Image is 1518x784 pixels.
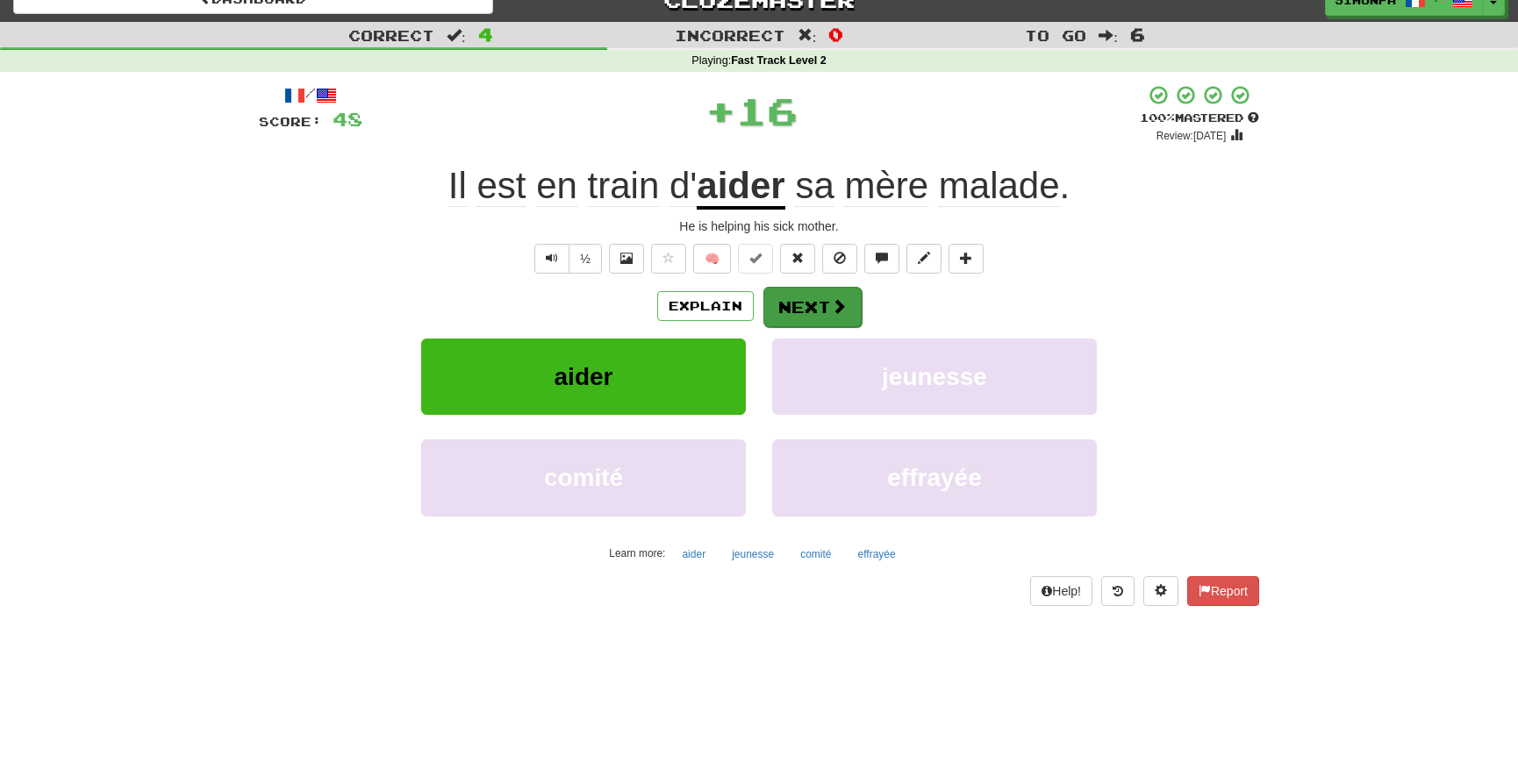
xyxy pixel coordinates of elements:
[448,165,467,207] span: Il
[738,244,773,274] button: Set this sentence to 100% Mastered (alt+m)
[1025,26,1086,44] span: To go
[887,464,981,491] span: effrayée
[672,541,715,567] button: aider
[1101,576,1135,606] button: Round history (alt+y)
[795,165,834,207] span: sa
[864,244,899,274] button: Discuss sentence (alt+u)
[421,439,746,516] button: comité
[697,165,784,210] u: aider
[780,244,815,274] button: Reset to 0% Mastered (alt+r)
[785,165,1070,207] span: .
[447,28,466,43] span: :
[722,541,784,567] button: jeunesse
[1130,24,1145,45] span: 6
[476,165,526,207] span: est
[1156,130,1227,142] small: Review: [DATE]
[531,244,602,274] div: Text-to-speech controls
[588,165,660,207] span: train
[544,464,623,491] span: comité
[763,287,862,327] button: Next
[772,339,1097,415] button: jeunesse
[259,114,322,129] span: Score:
[772,439,1097,516] button: effrayée
[1140,110,1259,126] div: Mastered
[1140,110,1175,125] span: 100 %
[705,84,736,137] span: +
[348,26,434,44] span: Correct
[421,339,746,415] button: aider
[736,89,798,132] span: 16
[534,244,569,274] button: Play sentence audio (ctl+space)
[731,54,827,67] strong: Fast Track Level 2
[1187,576,1259,606] button: Report
[609,547,665,559] small: Learn more:
[693,244,731,274] button: 🧠
[478,24,493,45] span: 4
[609,244,644,274] button: Show image (alt+x)
[675,26,785,44] span: Incorrect
[798,28,817,43] span: :
[569,244,602,274] button: ½
[949,244,984,274] button: Add to collection (alt+a)
[828,24,843,45] span: 0
[939,165,1060,207] span: malade
[651,244,686,274] button: Favorite sentence (alt+f)
[657,291,754,321] button: Explain
[882,363,987,390] span: jeunesse
[791,541,841,567] button: comité
[1030,576,1092,606] button: Help!
[259,217,1259,235] div: He is helping his sick mother.
[849,541,906,567] button: effrayée
[555,363,613,390] span: aider
[333,108,362,130] span: 48
[822,244,857,274] button: Ignore sentence (alt+i)
[669,165,697,207] span: d'
[844,165,928,207] span: mère
[259,84,362,106] div: /
[536,165,577,207] span: en
[1099,28,1118,43] span: :
[906,244,942,274] button: Edit sentence (alt+d)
